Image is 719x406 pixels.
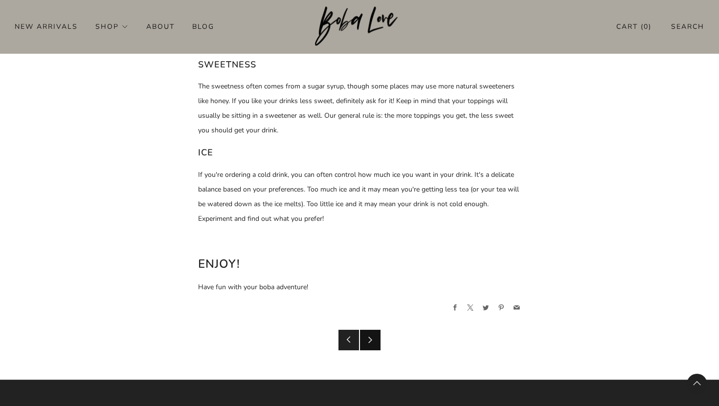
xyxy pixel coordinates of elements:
a: About [146,19,175,34]
p: The sweetness often comes from a sugar syrup, though some places may use more natural sweeteners ... [198,79,521,138]
items-count: 0 [644,22,649,31]
back-to-top-button: Back to top [687,374,707,394]
img: Boba Love [315,6,404,46]
p: Have fun with your boba adventure! [198,280,521,295]
a: Blog [192,19,214,34]
a: Cart [616,19,652,35]
a: Boba Love [315,6,404,47]
h4: Sweetness [198,57,521,72]
a: Shop [95,19,129,34]
a: Search [671,19,704,35]
a: New Arrivals [15,19,78,34]
h4: Ice [198,145,521,160]
h2: Enjoy! [198,255,521,273]
p: If you're ordering a cold drink, you can often control how much ice you want in your drink. It's ... [198,168,521,226]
